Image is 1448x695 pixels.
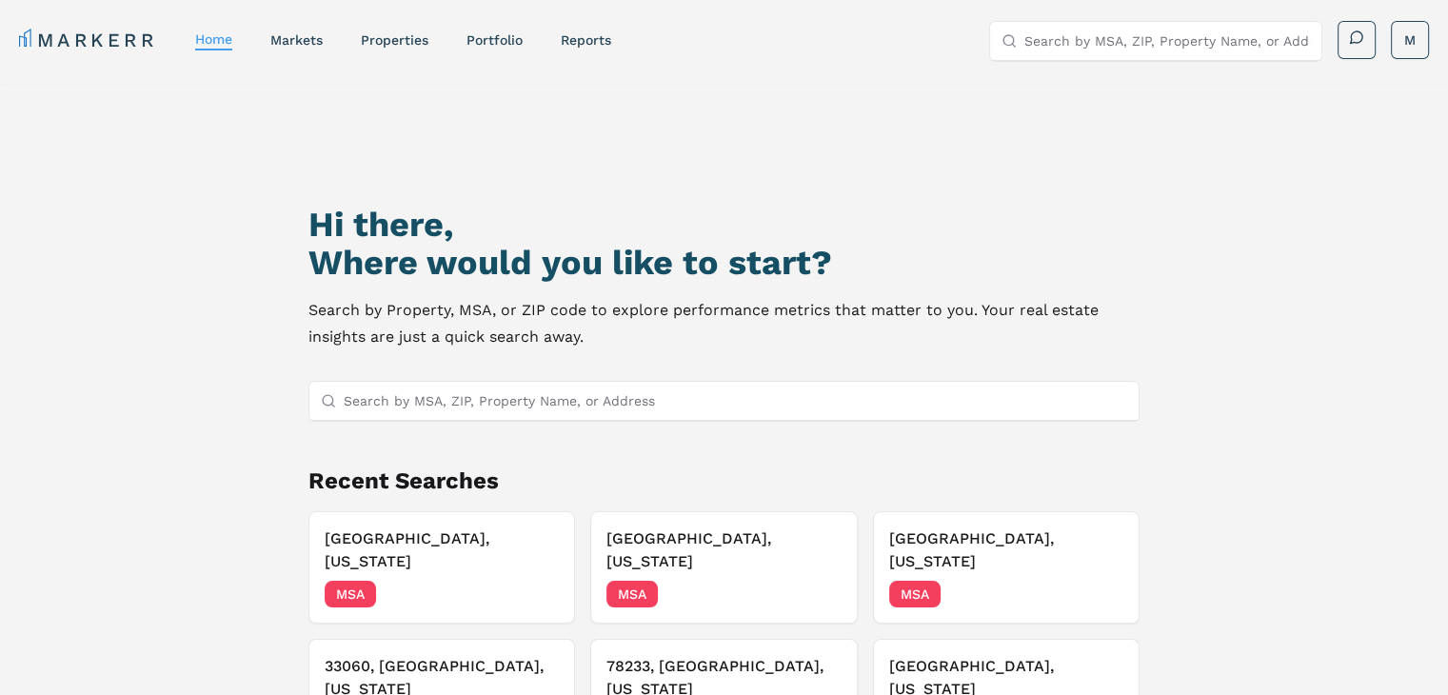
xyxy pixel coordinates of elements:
span: [DATE] [1081,585,1123,604]
h3: [GEOGRAPHIC_DATA], [US_STATE] [325,527,559,573]
input: Search by MSA, ZIP, Property Name, or Address [344,382,1127,420]
span: MSA [889,581,941,607]
span: [DATE] [799,585,842,604]
button: [GEOGRAPHIC_DATA], [US_STATE]MSA[DATE] [308,511,575,624]
span: MSA [606,581,658,607]
span: [DATE] [516,585,559,604]
span: MSA [325,581,376,607]
span: M [1404,30,1416,50]
h1: Hi there, [308,206,1140,244]
h3: [GEOGRAPHIC_DATA], [US_STATE] [606,527,841,573]
h2: Recent Searches [308,466,1140,496]
a: markets [270,32,323,48]
h2: Where would you like to start? [308,244,1140,282]
a: reports [561,32,611,48]
button: [GEOGRAPHIC_DATA], [US_STATE]MSA[DATE] [873,511,1140,624]
h3: [GEOGRAPHIC_DATA], [US_STATE] [889,527,1123,573]
p: Search by Property, MSA, or ZIP code to explore performance metrics that matter to you. Your real... [308,297,1140,350]
a: Portfolio [466,32,523,48]
input: Search by MSA, ZIP, Property Name, or Address [1024,22,1310,60]
a: home [195,31,232,47]
button: [GEOGRAPHIC_DATA], [US_STATE]MSA[DATE] [590,511,857,624]
button: M [1391,21,1429,59]
a: MARKERR [19,27,157,53]
a: properties [361,32,428,48]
